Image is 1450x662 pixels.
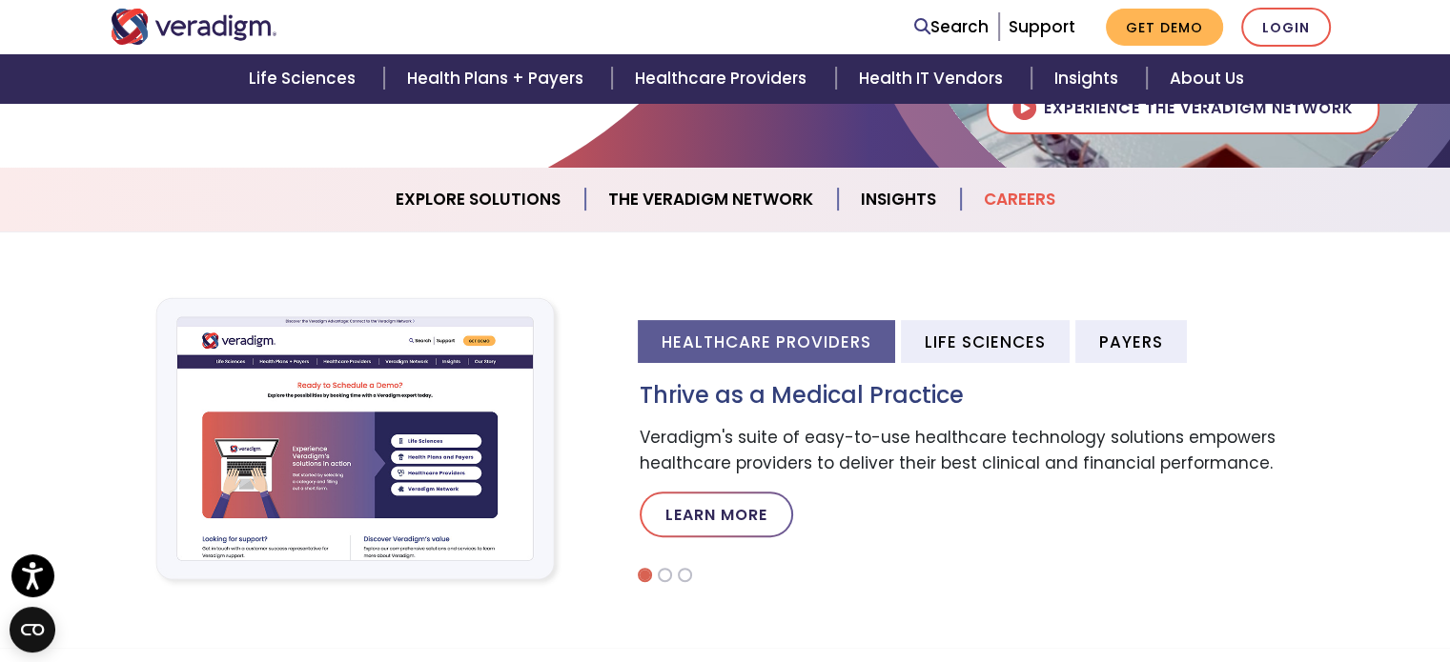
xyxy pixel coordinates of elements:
button: Open CMP widget [10,607,55,652]
a: Support [1009,15,1075,38]
a: Health Plans + Payers [384,54,612,103]
a: The Veradigm Network [585,175,838,224]
a: Learn More [640,491,793,537]
a: Healthcare Providers [612,54,835,103]
a: Careers [961,175,1078,224]
a: Login [1241,8,1331,47]
p: Veradigm's suite of easy-to-use healthcare technology solutions empowers healthcare providers to ... [640,425,1340,476]
a: Explore Solutions [373,175,585,224]
a: Get Demo [1106,9,1223,46]
li: Life Sciences [901,320,1070,363]
a: Search [914,14,989,40]
h3: Thrive as a Medical Practice [640,382,1340,410]
li: Healthcare Providers [638,320,895,363]
a: Insights [1031,54,1147,103]
a: Life Sciences [226,54,384,103]
li: Payers [1075,320,1187,363]
a: Health IT Vendors [836,54,1031,103]
a: Insights [838,175,961,224]
img: Veradigm logo [111,9,277,45]
a: About Us [1147,54,1267,103]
